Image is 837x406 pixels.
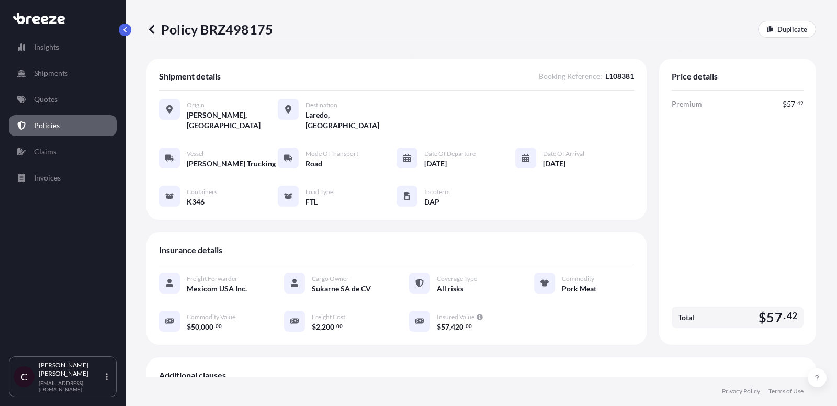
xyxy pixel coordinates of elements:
span: L108381 [605,71,634,82]
a: Terms of Use [768,387,804,396]
span: $ [187,323,191,331]
a: Claims [9,141,117,162]
span: C [21,371,27,382]
span: Price details [672,71,718,82]
span: Destination [306,101,337,109]
span: Insurance details [159,245,222,255]
span: Booking Reference : [539,71,602,82]
span: . [784,313,786,319]
span: $ [759,311,766,324]
span: 57 [441,323,449,331]
span: $ [783,100,787,108]
span: Additional clauses [159,370,226,380]
a: Invoices [9,167,117,188]
span: Containers [187,188,217,196]
span: All risks [437,284,463,294]
span: 00 [336,324,343,328]
span: Sukarne SA de CV [312,284,371,294]
span: [PERSON_NAME] Trucking [187,159,276,169]
a: Shipments [9,63,117,84]
p: Policies [34,120,60,131]
span: . [335,324,336,328]
span: Freight Cost [312,313,345,321]
span: 420 [451,323,463,331]
span: [DATE] [543,159,565,169]
span: , [449,323,451,331]
span: 200 [322,323,334,331]
span: . [214,324,215,328]
span: Laredo, [GEOGRAPHIC_DATA] [306,110,397,131]
span: K346 [187,197,205,207]
span: Mexicom USA Inc. [187,284,247,294]
p: Quotes [34,94,58,105]
span: Date of Departure [424,150,476,158]
p: Claims [34,146,56,157]
span: Load Type [306,188,333,196]
span: 42 [787,313,797,319]
span: $ [312,323,316,331]
a: Policies [9,115,117,136]
span: Mode of Transport [306,150,358,158]
span: Premium [672,99,702,109]
span: Coverage Type [437,275,477,283]
span: Cargo Owner [312,275,349,283]
p: [EMAIL_ADDRESS][DOMAIN_NAME] [39,380,104,392]
span: Date of Arrival [543,150,584,158]
span: 57 [766,311,782,324]
span: . [464,324,465,328]
span: Vessel [187,150,203,158]
span: FTL [306,197,318,207]
p: Shipments [34,68,68,78]
a: Duplicate [758,21,816,38]
span: Road [306,159,322,169]
span: 00 [466,324,472,328]
span: 57 [787,100,795,108]
p: Insights [34,42,59,52]
a: Quotes [9,89,117,110]
a: Privacy Policy [722,387,760,396]
span: [PERSON_NAME], [GEOGRAPHIC_DATA] [187,110,278,131]
a: Insights [9,37,117,58]
p: [PERSON_NAME] [PERSON_NAME] [39,361,104,378]
span: Origin [187,101,205,109]
span: [DATE] [424,159,447,169]
span: $ [437,323,441,331]
span: 000 [201,323,213,331]
p: Policy BRZ498175 [146,21,273,38]
span: , [320,323,322,331]
span: Pork Meat [562,284,596,294]
span: Commodity Value [187,313,235,321]
span: Freight Forwarder [187,275,237,283]
p: Invoices [34,173,61,183]
span: Total [678,312,694,323]
span: Commodity [562,275,594,283]
span: 2 [316,323,320,331]
span: 00 [216,324,222,328]
span: DAP [424,197,439,207]
span: 50 [191,323,199,331]
span: Shipment details [159,71,221,82]
span: Incoterm [424,188,450,196]
span: Insured Value [437,313,474,321]
span: 42 [797,101,804,105]
p: Duplicate [777,24,807,35]
span: . [796,101,797,105]
span: , [199,323,201,331]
